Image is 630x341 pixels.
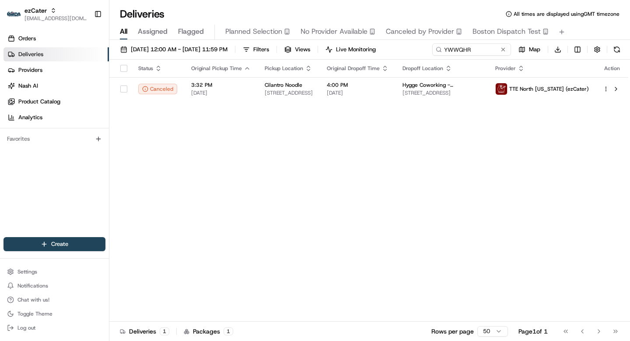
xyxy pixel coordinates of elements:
span: Map [529,46,540,53]
span: Status [138,65,153,72]
button: [EMAIL_ADDRESS][DOMAIN_NAME] [24,15,87,22]
button: Chat with us! [3,294,105,306]
span: Flagged [178,26,204,37]
img: ezCater [7,11,21,17]
div: Page 1 of 1 [518,327,548,336]
button: ezCater [24,6,47,15]
img: tte_north_alabama.png [496,83,507,95]
div: Favorites [3,132,105,146]
span: Canceled by Provider [386,26,454,37]
span: TTE North [US_STATE] (ezCater) [509,85,589,92]
div: 1 [160,327,169,335]
span: Create [51,240,68,248]
span: Chat with us! [17,296,49,303]
button: Log out [3,322,105,334]
div: Action [603,65,621,72]
a: Providers [3,63,109,77]
span: 3:32 PM [191,82,251,89]
span: Boston Dispatch Test [472,26,541,37]
span: Original Dropoff Time [327,65,380,72]
span: Assigned [138,26,168,37]
p: Rows per page [431,327,474,336]
div: 1 [224,327,233,335]
span: Settings [17,268,37,275]
span: No Provider Available [301,26,367,37]
span: Toggle Theme [17,310,52,317]
span: Providers [18,66,42,74]
span: Nash AI [18,82,38,90]
a: Analytics [3,110,109,124]
span: Notifications [17,282,48,289]
span: All [120,26,127,37]
span: All times are displayed using GMT timezone [514,11,619,18]
span: Dropoff Location [402,65,443,72]
h1: Deliveries [120,7,164,21]
button: Filters [239,43,273,56]
a: Orders [3,32,109,46]
div: Packages [184,327,233,336]
button: Refresh [611,43,623,56]
span: Analytics [18,114,42,121]
span: [DATE] 12:00 AM - [DATE] 11:59 PM [131,46,227,53]
span: Log out [17,324,35,331]
button: Canceled [138,84,177,94]
a: Deliveries [3,47,109,61]
span: Original Pickup Time [191,65,242,72]
span: Planned Selection [225,26,282,37]
button: [DATE] 12:00 AM - [DATE] 11:59 PM [116,43,231,56]
span: Orders [18,35,36,43]
button: Views [280,43,314,56]
span: Hygge Coworking - [GEOGRAPHIC_DATA] [402,82,481,89]
button: ezCaterezCater[EMAIL_ADDRESS][DOMAIN_NAME] [3,4,91,25]
span: Filters [253,46,269,53]
span: Views [295,46,310,53]
button: Notifications [3,280,105,292]
span: [DATE] [327,89,388,96]
span: [DATE] [191,89,251,96]
a: Product Catalog [3,95,109,109]
div: Deliveries [120,327,169,336]
span: Provider [495,65,516,72]
span: 4:00 PM [327,82,388,89]
button: Settings [3,266,105,278]
span: [STREET_ADDRESS] [402,89,481,96]
button: Toggle Theme [3,308,105,320]
button: Live Monitoring [322,43,380,56]
button: Create [3,237,105,251]
span: [STREET_ADDRESS] [265,89,313,96]
button: Map [514,43,544,56]
span: Product Catalog [18,98,60,106]
input: Type to search [432,43,511,56]
span: Cilantro Noodle [265,82,302,89]
span: Pickup Location [265,65,303,72]
span: Deliveries [18,50,43,58]
span: Live Monitoring [336,46,376,53]
a: Nash AI [3,79,109,93]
